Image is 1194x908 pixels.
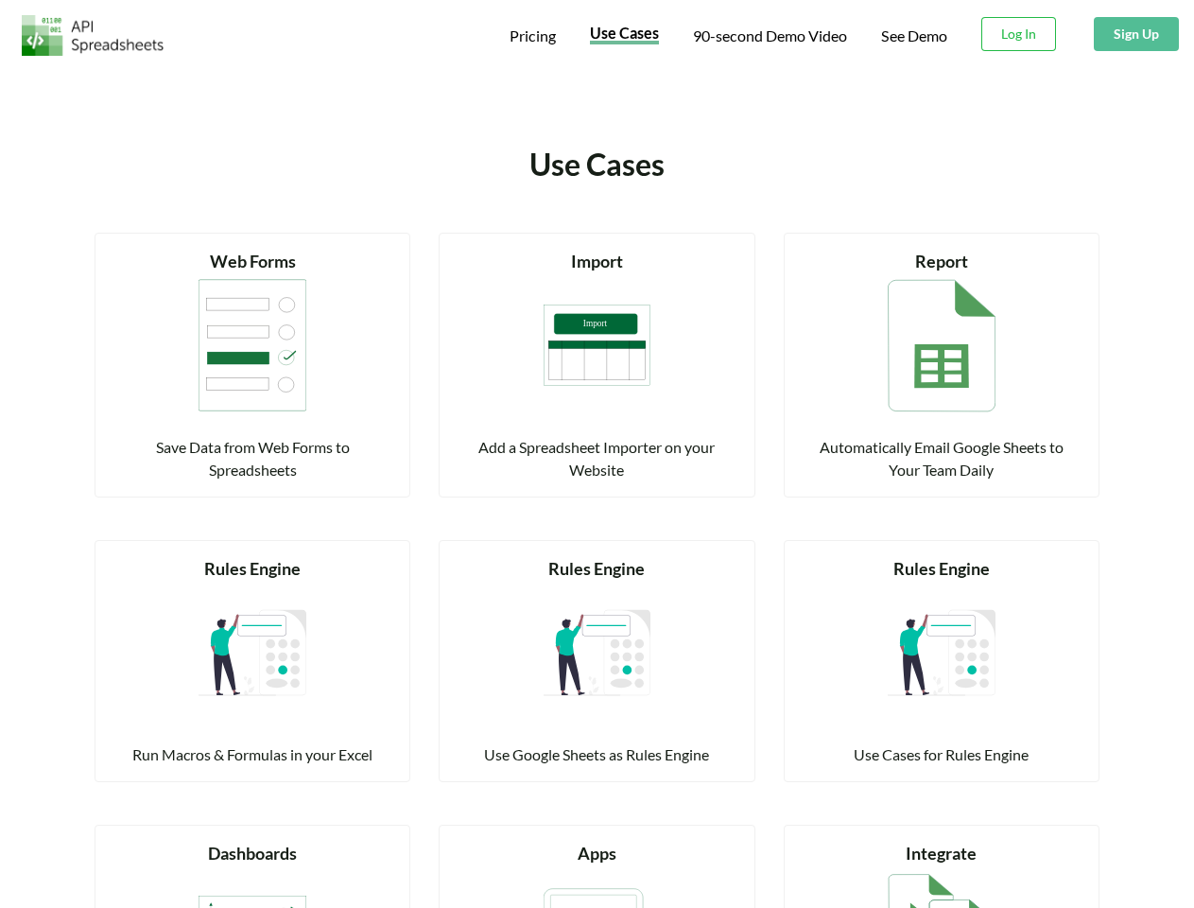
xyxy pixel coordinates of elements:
[888,582,995,724] img: Use Case
[510,26,556,44] span: Pricing
[118,436,387,481] div: Save Data from Web Forms to Spreadsheets
[118,556,387,582] div: Rules Engine
[888,274,995,416] img: Use Case
[807,556,1076,582] div: Rules Engine
[981,17,1056,51] button: Log In
[118,249,387,274] div: Web Forms
[199,582,306,724] img: Use Case
[807,249,1076,274] div: Report
[462,249,731,274] div: Import
[590,24,659,42] span: Use Cases
[693,28,847,44] span: 90-second Demo Video
[807,841,1076,866] div: Integrate
[807,436,1076,481] div: Automatically Email Google Sheets to Your Team Daily
[22,15,164,56] img: Logo.png
[462,556,731,582] div: Rules Engine
[353,142,841,187] div: Use Cases
[462,436,731,481] div: Add a Spreadsheet Importer on your Website
[807,743,1076,766] div: Use Cases for Rules Engine
[881,26,947,46] a: See Demo
[118,841,387,866] div: Dashboards
[1094,17,1179,51] button: Sign Up
[199,274,306,416] img: Use Case
[118,743,387,766] div: Run Macros & Formulas in your Excel
[544,274,651,416] img: Use Case
[462,841,731,866] div: Apps
[544,582,651,724] img: Use Case
[462,743,731,766] div: Use Google Sheets as Rules Engine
